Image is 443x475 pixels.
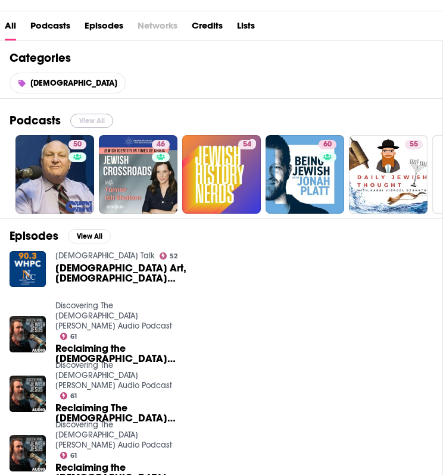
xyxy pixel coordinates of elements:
a: All [5,16,16,40]
span: 60 [323,139,332,151]
span: Reclaiming the [DEMOGRAPHIC_DATA][PERSON_NAME]: The Jewish Nature of [DEMOGRAPHIC_DATA] [55,343,191,364]
h2: Categories [10,51,433,65]
a: Discovering The Jewish Jesus Audio Podcast [55,301,172,331]
button: View All [68,229,111,243]
a: 50 [68,140,86,149]
img: Reclaiming The Jewish Jesus: The Jewish Nature of Jesus [10,376,46,412]
span: Reclaiming The [DEMOGRAPHIC_DATA][PERSON_NAME]: The Jewish Nature of [DEMOGRAPHIC_DATA] [55,403,191,423]
span: Networks [138,16,177,40]
span: [DEMOGRAPHIC_DATA] Art, [DEMOGRAPHIC_DATA] Birthdays, [DEMOGRAPHIC_DATA] Talk [55,263,191,283]
a: Lists [237,16,255,40]
a: PodcastsView All [10,113,113,128]
span: 61 [70,393,77,399]
a: 55 [405,140,423,149]
a: EpisodesView All [10,229,111,243]
a: Jewish Talk [55,251,155,261]
a: 60 [266,135,344,214]
a: 61 [60,452,77,459]
a: Episodes [85,16,123,40]
a: Reclaiming the Jewish Jesus: The Jewish Nature of Jesus [55,343,191,364]
a: 61 [60,392,77,399]
a: 52 [160,252,178,260]
a: Discovering The Jewish Jesus Audio Podcast [55,360,172,390]
img: Reclaiming the Jewish Jesus: The Jewish Nature of Jesus [10,435,46,471]
img: Jewish Art, Jewish Birthdays, Jewish Talk [10,251,46,287]
span: [DEMOGRAPHIC_DATA] [30,78,117,88]
a: 61 [60,333,77,340]
a: 54 [238,140,256,149]
a: 46 [99,135,177,214]
a: 46 [152,140,170,149]
span: 61 [70,334,77,339]
a: Credits [192,16,223,40]
a: [DEMOGRAPHIC_DATA] [10,73,126,93]
a: Discovering The Jewish Jesus Audio Podcast [55,420,172,450]
button: View All [70,114,113,128]
a: 55 [349,135,428,214]
a: 50 [15,135,94,214]
span: 46 [157,139,165,151]
a: Reclaiming The Jewish Jesus: The Jewish Nature of Jesus [55,403,191,423]
h2: Podcasts [10,113,61,128]
a: Jewish Art, Jewish Birthdays, Jewish Talk [55,263,191,283]
a: 54 [182,135,261,214]
span: 55 [410,139,418,151]
img: Reclaiming the Jewish Jesus: The Jewish Nature of Jesus [10,316,46,352]
h2: Episodes [10,229,58,243]
span: 52 [170,254,177,259]
span: 61 [70,453,77,458]
a: Podcasts [30,16,70,40]
span: 50 [73,139,82,151]
span: 54 [243,139,251,151]
a: 60 [319,140,336,149]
